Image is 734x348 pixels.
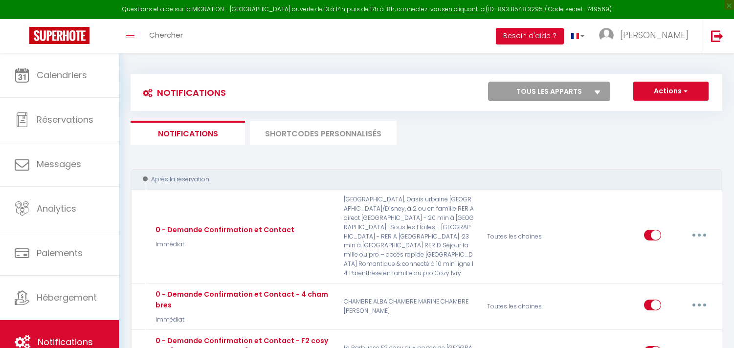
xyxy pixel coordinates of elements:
[149,30,183,40] span: Chercher
[599,28,614,43] img: ...
[620,29,689,41] span: [PERSON_NAME]
[633,82,709,101] button: Actions
[693,307,734,348] iframe: LiveChat chat widget
[37,247,83,259] span: Paiements
[153,224,294,235] div: 0 - Demande Confirmation et Contact
[138,82,226,104] h3: Notifications
[37,113,93,126] span: Réservations
[140,175,702,184] div: Après la réservation
[592,19,701,53] a: ... [PERSON_NAME]
[142,19,190,53] a: Chercher
[153,240,294,249] p: Immédiat
[38,336,93,348] span: Notifications
[711,30,723,42] img: logout
[481,289,576,325] div: Toutes les chaines
[37,158,81,170] span: Messages
[37,202,76,215] span: Analytics
[37,69,87,81] span: Calendriers
[131,121,245,145] li: Notifications
[337,195,481,278] p: [GEOGRAPHIC_DATA], Oasis urbaine [GEOGRAPHIC_DATA]/Disney, à 2 ou en famille RER A direct [GEOGRA...
[37,291,97,304] span: Hébergement
[29,27,89,44] img: Super Booking
[250,121,397,145] li: SHORTCODES PERSONNALISÉS
[481,195,576,278] div: Toutes les chaines
[496,28,564,44] button: Besoin d'aide ?
[445,5,486,13] a: en cliquant ici
[153,289,331,310] div: 0 - Demande Confirmation et Contact - 4 chambres
[337,289,481,325] p: CHAMBRE ALBA CHAMBRE MARINE CHAMBRE [PERSON_NAME]
[153,315,331,325] p: Immédiat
